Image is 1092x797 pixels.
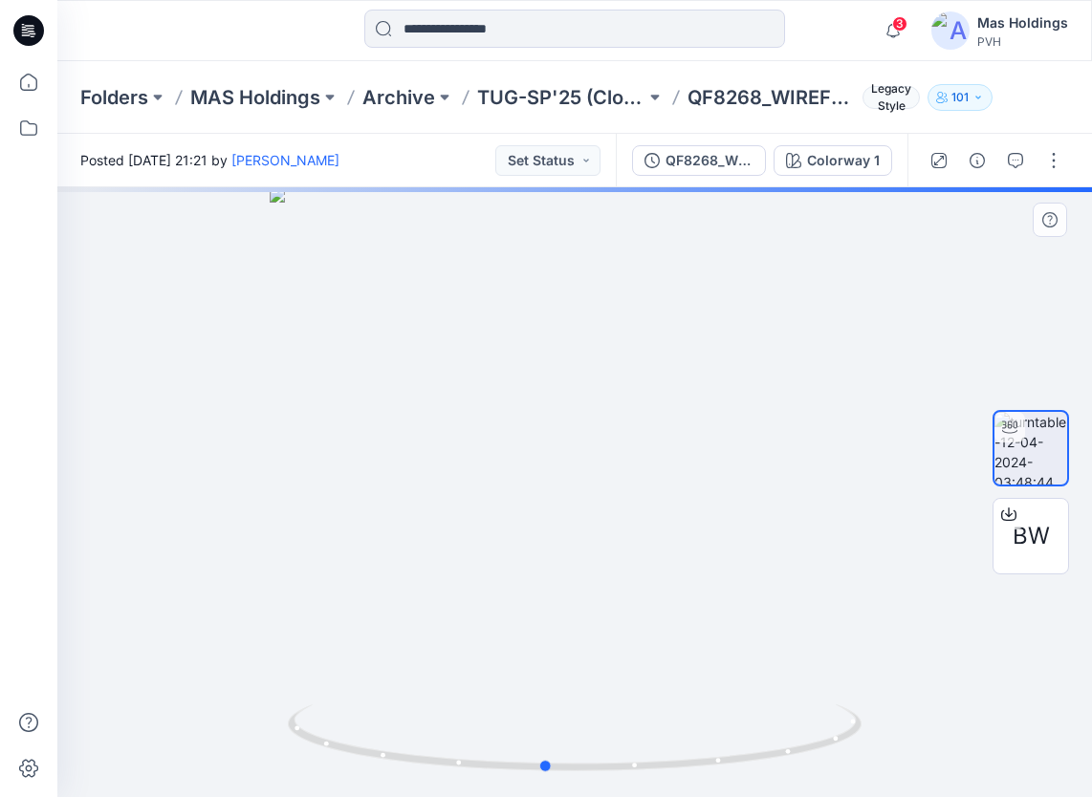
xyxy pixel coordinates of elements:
a: [PERSON_NAME] [231,152,339,168]
button: Details [962,145,993,176]
img: turntable-12-04-2024-03:48:44 [994,412,1067,485]
button: Legacy Style [855,84,920,111]
div: Colorway 1 [807,150,880,171]
div: Mas Holdings [977,11,1068,34]
span: 3 [892,16,907,32]
span: Legacy Style [863,86,920,109]
p: QF8268_WIREFREE PUSH UP PLUNGE_V01 [688,84,856,111]
span: Posted [DATE] 21:21 by [80,150,339,170]
button: 101 [928,84,993,111]
p: 101 [951,87,969,108]
div: PVH [977,34,1068,49]
span: BW [1013,519,1050,553]
div: QF8268_WIREFREE PUSH UP PLUNGE_V01 [666,150,753,171]
a: Archive [362,84,435,111]
a: MAS Holdings [190,84,320,111]
button: Colorway 1 [774,145,892,176]
button: QF8268_WIREFREE PUSH UP PLUNGE_V01 [632,145,766,176]
a: Folders [80,84,148,111]
img: avatar [931,11,970,50]
a: TUG-SP'25 (Clone) [477,84,645,111]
